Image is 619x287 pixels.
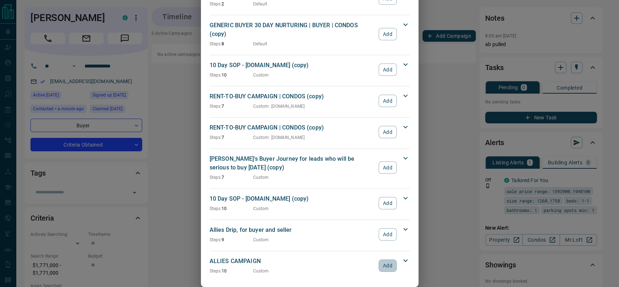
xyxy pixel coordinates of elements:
p: 10 [210,72,253,78]
div: [PERSON_NAME]'s Buyer Journey for leads who will be serious to buy [DATE] (copy)Steps:7CustomAdd [210,153,410,182]
span: Steps: [210,1,222,7]
p: RENT-TO-BUY CAMPAIGN | CONDOS (copy) [210,92,375,101]
p: 10 Day SOP - [DOMAIN_NAME] (copy) [210,194,375,203]
span: Steps: [210,104,222,109]
p: RENT-TO-BUY CAMPAIGN | CONDOS (copy) [210,123,375,132]
p: Default [253,41,268,47]
p: ALLIES CAMPAIGN [210,257,375,266]
p: Default [253,1,268,7]
p: Custom [253,174,269,181]
button: Add [379,161,396,174]
span: Steps: [210,268,222,274]
div: RENT-TO-BUY CAMPAIGN | CONDOS (copy)Steps:7Custom: [DOMAIN_NAME]Add [210,91,410,111]
p: Allies Drip, for buyer and seller [210,226,375,234]
button: Add [379,95,396,107]
p: 7 [210,134,253,141]
span: Steps: [210,175,222,180]
div: Allies Drip, for buyer and sellerSteps:9CustomAdd [210,224,410,245]
p: GENERIC BUYER 30 DAY NURTURING | BUYER | CONDOS (copy) [210,21,375,38]
button: Add [379,63,396,76]
button: Add [379,228,396,241]
span: Steps: [210,41,222,46]
p: 9 [210,237,253,243]
p: Custom : [DOMAIN_NAME] [253,103,305,110]
p: Custom [253,72,269,78]
p: Custom : [DOMAIN_NAME] [253,134,305,141]
div: 10 Day SOP - [DOMAIN_NAME] (copy)Steps:10CustomAdd [210,193,410,213]
button: Add [379,28,396,40]
p: 8 [210,41,253,47]
button: Add [379,126,396,138]
p: 7 [210,103,253,110]
div: ALLIES CAMPAIGNSteps:10CustomAdd [210,255,410,276]
p: 7 [210,174,253,181]
p: Custom [253,205,269,212]
button: Add [379,259,396,272]
div: 10 Day SOP - [DOMAIN_NAME] (copy)Steps:10CustomAdd [210,60,410,80]
button: Add [379,197,396,209]
p: 2 [210,1,253,7]
p: 10 [210,268,253,274]
div: RENT-TO-BUY CAMPAIGN | CONDOS (copy)Steps:7Custom: [DOMAIN_NAME]Add [210,122,410,142]
p: Custom [253,268,269,274]
p: 10 [210,205,253,212]
span: Steps: [210,237,222,242]
p: Custom [253,237,269,243]
p: [PERSON_NAME]'s Buyer Journey for leads who will be serious to buy [DATE] (copy) [210,155,375,172]
p: 10 Day SOP - [DOMAIN_NAME] (copy) [210,61,375,70]
span: Steps: [210,206,222,211]
span: Steps: [210,135,222,140]
div: GENERIC BUYER 30 DAY NURTURING | BUYER | CONDOS (copy)Steps:8DefaultAdd [210,20,410,49]
span: Steps: [210,73,222,78]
